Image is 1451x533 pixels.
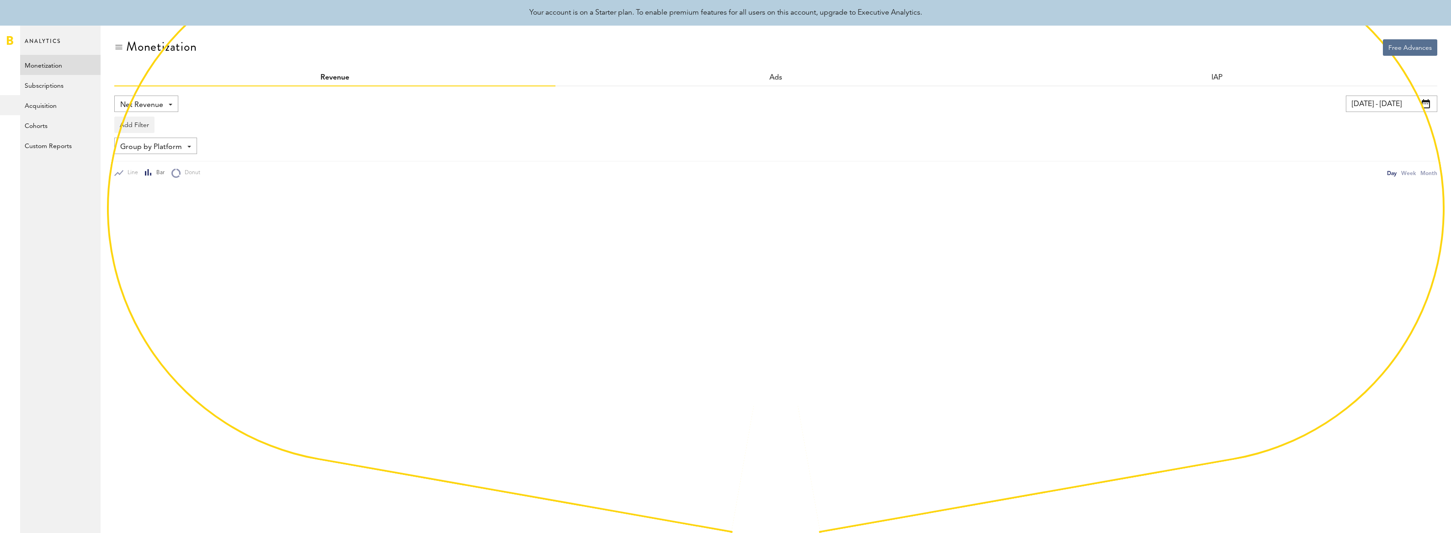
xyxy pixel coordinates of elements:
a: Monetization [20,55,101,75]
a: Ads [769,74,782,81]
div: Week [1401,168,1416,178]
div: Month [1420,168,1437,178]
div: Your account is on a Starter plan. To enable premium features for all users on this account, upgr... [529,7,922,18]
a: Acquisition [20,95,101,115]
a: Cohorts [20,115,101,135]
a: Custom Reports [20,135,101,155]
span: Net Revenue [120,97,163,113]
a: Revenue [320,74,349,81]
span: Bar [152,169,165,177]
a: Subscriptions [20,75,101,95]
div: Day [1387,168,1397,178]
iframe: Открывает виджет для поиска дополнительной информации [1366,506,1442,528]
span: Group by Platform [120,139,182,155]
button: Free Advances [1383,39,1437,56]
div: Monetization [126,39,197,54]
span: Line [123,169,138,177]
span: Analytics [25,36,61,55]
a: IAP [1211,74,1222,81]
button: Add Filter [114,117,155,133]
span: Donut [181,169,200,177]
